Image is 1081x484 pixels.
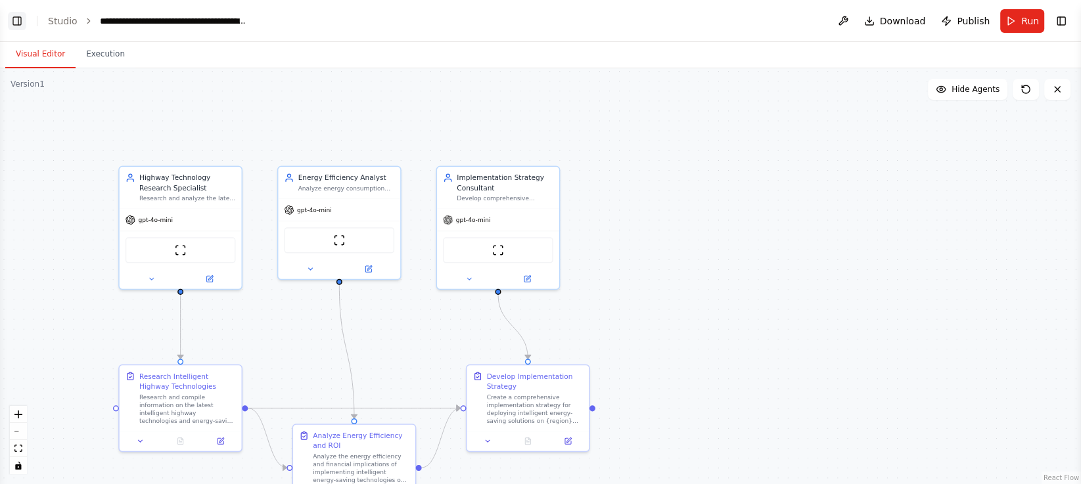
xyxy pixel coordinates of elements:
[248,403,287,473] g: Edge from d9f04a22-77c6-467d-ab91-56eac95454a4 to c1350d20-9f34-4ba1-a9ad-353f79952341
[10,440,27,457] button: fit view
[936,9,995,33] button: Publish
[957,14,990,28] span: Publish
[1052,12,1070,30] button: Show right sidebar
[175,295,185,359] g: Edge from 73d061b8-cae4-4f87-afbd-cf16cc5729d8 to d9f04a22-77c6-467d-ab91-56eac95454a4
[204,435,238,447] button: Open in side panel
[313,431,409,451] div: Analyze Energy Efficiency and ROI
[422,403,461,473] g: Edge from c1350d20-9f34-4ba1-a9ad-353f79952341 to cadcb6d4-0dee-49fe-9137-35fe3a92b89b
[5,41,76,68] button: Visual Editor
[48,14,248,28] nav: breadcrumb
[492,244,504,256] img: ScrapeWebsiteTool
[298,185,395,192] div: Analyze energy consumption patterns and cost-benefit scenarios for implementing intelligent energ...
[10,457,27,474] button: toggle interactivity
[487,393,584,424] div: Create a comprehensive implementation strategy for deploying intelligent energy-saving solutions ...
[181,273,237,285] button: Open in side panel
[928,79,1007,100] button: Hide Agents
[10,406,27,474] div: React Flow controls
[139,371,236,391] div: Research Intelligent Highway Technologies
[1000,9,1044,33] button: Run
[118,364,242,452] div: Research Intelligent Highway TechnologiesResearch and compile information on the latest intellige...
[313,452,409,484] div: Analyze the energy efficiency and financial implications of implementing intelligent energy-savin...
[499,273,555,285] button: Open in side panel
[139,173,236,192] div: Highway Technology Research Specialist
[487,371,584,391] div: Develop Implementation Strategy
[139,194,236,202] div: Research and analyze the latest intelligent highway technologies and energy-saving solutions spec...
[952,84,1000,95] span: Hide Agents
[457,173,553,192] div: Implementation Strategy Consultant
[1044,474,1079,481] a: React Flow attribution
[880,14,926,28] span: Download
[507,435,549,447] button: No output available
[76,41,135,68] button: Execution
[277,166,402,280] div: Energy Efficiency AnalystAnalyze energy consumption patterns and cost-benefit scenarios for imple...
[436,166,561,290] div: Implementation Strategy ConsultantDevelop comprehensive implementation strategies and action plan...
[160,435,202,447] button: No output available
[8,12,26,30] button: Show left sidebar
[551,435,585,447] button: Open in side panel
[493,295,532,359] g: Edge from f15dffd7-3afe-4760-826d-cac2a68f07db to cadcb6d4-0dee-49fe-9137-35fe3a92b89b
[175,244,187,256] img: ScrapeWebsiteTool
[298,173,395,183] div: Energy Efficiency Analyst
[466,364,590,452] div: Develop Implementation StrategyCreate a comprehensive implementation strategy for deploying intel...
[456,216,491,224] span: gpt-4o-mini
[334,284,359,418] g: Edge from be23c75a-af74-451c-8b96-2d3c46af026a to c1350d20-9f34-4ba1-a9ad-353f79952341
[333,234,345,246] img: ScrapeWebsiteTool
[297,206,332,214] span: gpt-4o-mini
[10,423,27,440] button: zoom out
[10,406,27,423] button: zoom in
[340,263,396,275] button: Open in side panel
[457,194,553,202] div: Develop comprehensive implementation strategies and action plans for deploying intelligent energy...
[859,9,931,33] button: Download
[118,166,242,290] div: Highway Technology Research SpecialistResearch and analyze the latest intelligent highway technol...
[138,216,173,224] span: gpt-4o-mini
[48,16,78,26] a: Studio
[248,403,460,413] g: Edge from d9f04a22-77c6-467d-ab91-56eac95454a4 to cadcb6d4-0dee-49fe-9137-35fe3a92b89b
[139,393,236,424] div: Research and compile information on the latest intelligent highway technologies and energy-saving...
[1021,14,1039,28] span: Run
[11,79,45,89] div: Version 1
